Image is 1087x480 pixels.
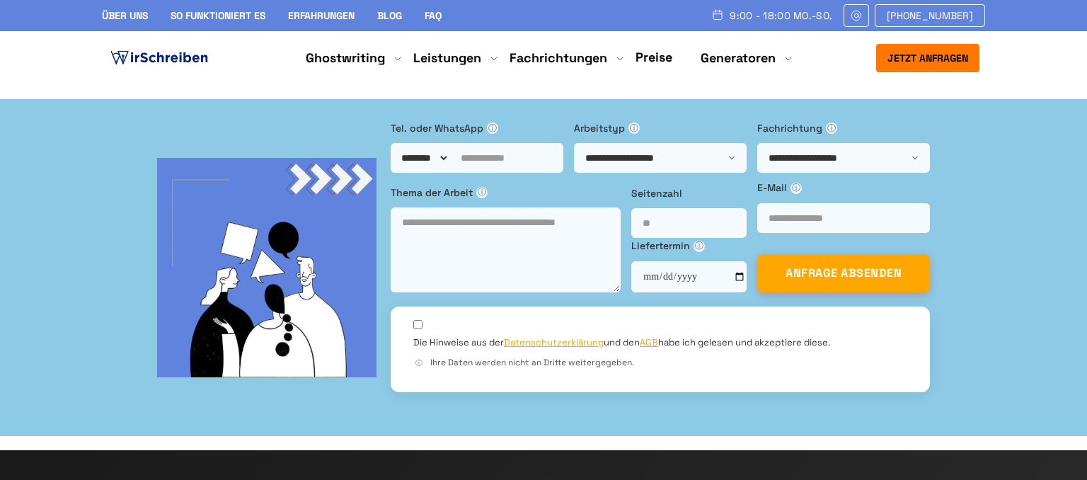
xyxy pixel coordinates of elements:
[631,185,747,201] label: Seitenzahl
[790,183,802,194] span: ⓘ
[574,120,747,136] label: Arbeitstyp
[413,358,425,369] span: ⓘ
[757,254,930,292] button: ANFRAGE ABSENDEN
[826,122,837,134] span: ⓘ
[413,356,907,370] div: Ihre Daten werden nicht an Dritte weitergegeben.
[628,122,640,134] span: ⓘ
[288,9,355,22] a: Erfahrungen
[108,47,211,69] img: logo ghostwriter-österreich
[413,50,481,67] a: Leistungen
[306,50,385,67] a: Ghostwriting
[510,50,607,67] a: Fachrichtungen
[887,10,973,21] span: [PHONE_NUMBER]
[157,158,376,377] img: bg
[640,336,658,348] a: AGB
[413,336,830,349] label: Die Hinweise aus der und den habe ich gelesen und akzeptiere diese.
[711,9,724,21] img: Schedule
[171,9,265,22] a: So funktioniert es
[875,4,985,27] a: [PHONE_NUMBER]
[102,9,148,22] a: Über uns
[701,50,776,67] a: Generatoren
[635,49,672,65] a: Preise
[730,10,832,21] span: 9:00 - 18:00 Mo.-So.
[850,10,863,21] img: Email
[377,9,402,22] a: Blog
[487,122,498,134] span: ⓘ
[476,187,488,198] span: ⓘ
[504,336,604,348] a: Datenschutzerklärung
[757,120,930,136] label: Fachrichtung
[694,241,705,252] span: ⓘ
[391,120,563,136] label: Tel. oder WhatsApp
[391,185,621,200] label: Thema der Arbeit
[631,238,747,253] label: Liefertermin
[876,44,979,72] button: Jetzt anfragen
[425,9,442,22] a: FAQ
[757,180,930,195] label: E-Mail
